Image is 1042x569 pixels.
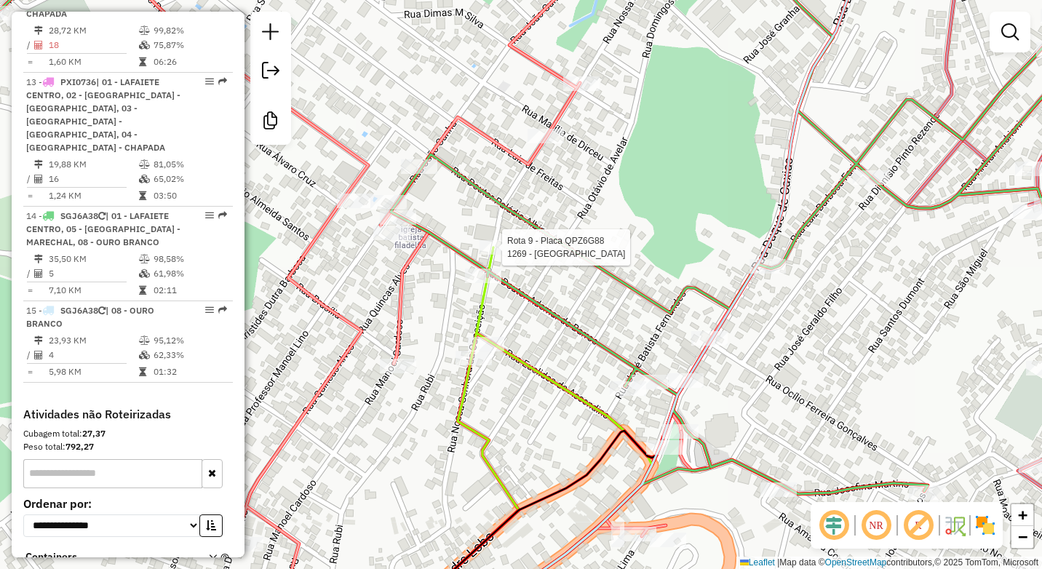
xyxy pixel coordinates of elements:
[48,365,138,379] td: 5,98 KM
[48,38,138,52] td: 18
[34,41,43,49] i: Total de Atividades
[1011,504,1033,526] a: Zoom in
[153,38,226,52] td: 75,87%
[98,306,106,315] i: Veículo já utilizado nesta sessão
[26,348,33,362] td: /
[901,508,936,543] span: Exibir rótulo
[48,283,138,298] td: 7,10 KM
[48,157,138,172] td: 19,88 KM
[139,286,146,295] i: Tempo total em rota
[48,55,138,69] td: 1,60 KM
[153,348,226,362] td: 62,33%
[23,407,233,421] h4: Atividades não Roteirizadas
[816,508,851,543] span: Ocultar deslocamento
[1018,506,1027,524] span: +
[25,549,190,565] span: Containers
[153,365,226,379] td: 01:32
[153,188,226,203] td: 03:50
[153,333,226,348] td: 95,12%
[34,269,43,278] i: Total de Atividades
[26,305,154,329] span: 15 -
[139,175,150,183] i: % de utilização da cubagem
[26,76,180,153] span: 13 -
[139,269,150,278] i: % de utilização da cubagem
[139,191,146,200] i: Tempo total em rota
[153,157,226,172] td: 81,05%
[23,427,233,440] div: Cubagem total:
[139,367,146,376] i: Tempo total em rota
[65,441,94,452] strong: 792,27
[34,336,43,345] i: Distância Total
[205,211,214,220] em: Opções
[26,210,180,247] span: | 01 - LAFAIETE CENTRO, 05 - [GEOGRAPHIC_DATA] - MARECHAL, 08 - OURO BRANCO
[974,514,997,537] img: Exibir/Ocultar setores
[139,41,150,49] i: % de utilização da cubagem
[139,160,150,169] i: % de utilização do peso
[26,188,33,203] td: =
[736,557,1042,569] div: Map data © contributors,© 2025 TomTom, Microsoft
[139,57,146,66] i: Tempo total em rota
[825,557,887,568] a: OpenStreetMap
[218,211,227,220] em: Rota exportada
[48,252,138,266] td: 35,50 KM
[48,172,138,186] td: 16
[205,77,214,86] em: Opções
[26,76,180,153] span: | 01 - LAFAIETE CENTRO, 02 - [GEOGRAPHIC_DATA] - [GEOGRAPHIC_DATA], 03 - [GEOGRAPHIC_DATA] - [GEO...
[256,17,285,50] a: Nova sessão e pesquisa
[26,210,180,247] span: 14 -
[48,266,138,281] td: 5
[34,160,43,169] i: Distância Total
[48,333,138,348] td: 23,93 KM
[995,17,1025,47] a: Exibir filtros
[139,351,150,359] i: % de utilização da cubagem
[943,514,966,537] img: Fluxo de ruas
[139,336,150,345] i: % de utilização do peso
[26,365,33,379] td: =
[23,440,233,453] div: Peso total:
[34,26,43,35] i: Distância Total
[26,38,33,52] td: /
[153,266,226,281] td: 61,98%
[34,351,43,359] i: Total de Atividades
[153,172,226,186] td: 65,02%
[1018,528,1027,546] span: −
[153,23,226,38] td: 99,82%
[82,428,106,439] strong: 27,37
[23,495,233,512] label: Ordenar por:
[98,212,106,220] i: Veículo já utilizado nesta sessão
[26,55,33,69] td: =
[859,508,894,543] span: Ocultar NR
[205,306,214,314] em: Opções
[218,306,227,314] em: Rota exportada
[1011,526,1033,548] a: Zoom out
[26,266,33,281] td: /
[218,77,227,86] em: Rota exportada
[153,283,226,298] td: 02:11
[48,348,138,362] td: 4
[26,305,154,329] span: | 08 - OURO BRANCO
[139,26,150,35] i: % de utilização do peso
[777,557,779,568] span: |
[256,106,285,139] a: Criar modelo
[740,557,775,568] a: Leaflet
[34,255,43,263] i: Distância Total
[34,175,43,183] i: Total de Atividades
[60,76,96,87] span: PXI0736
[153,252,226,266] td: 98,58%
[153,55,226,69] td: 06:26
[48,23,138,38] td: 28,72 KM
[199,514,223,537] button: Ordem crescente
[256,56,285,89] a: Exportar sessão
[139,255,150,263] i: % de utilização do peso
[26,172,33,186] td: /
[60,305,98,316] span: SGJ6A38
[26,283,33,298] td: =
[60,210,98,221] span: SGJ6A38
[48,188,138,203] td: 1,24 KM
